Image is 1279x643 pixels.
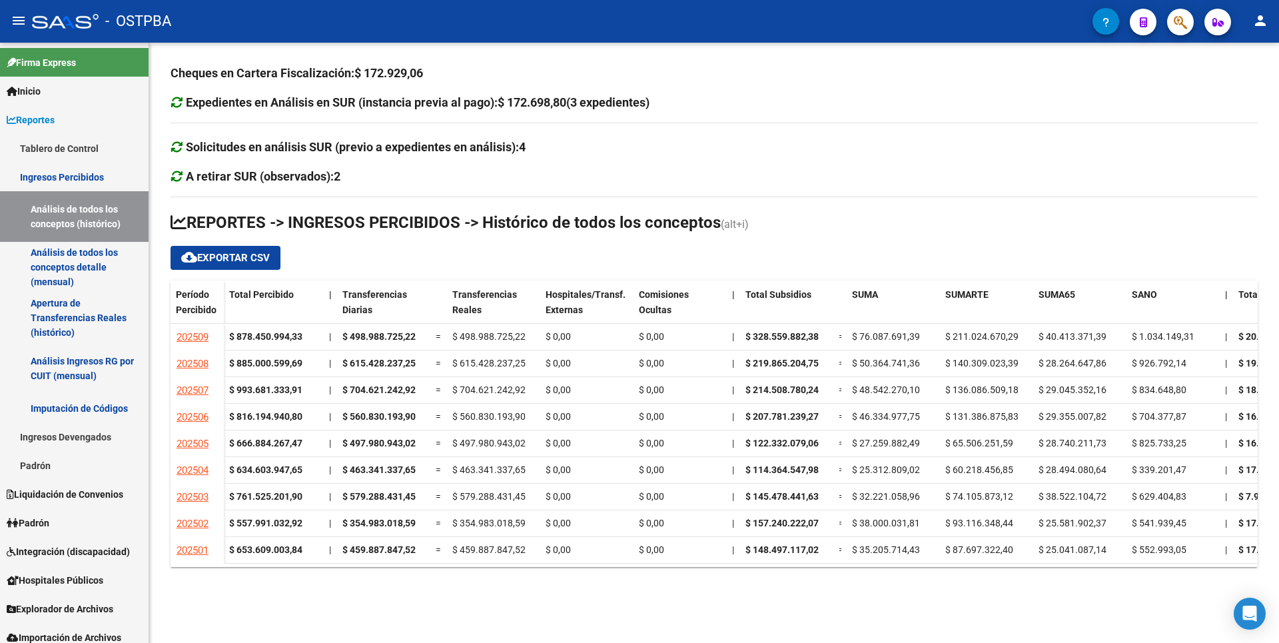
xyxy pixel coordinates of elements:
[181,249,197,265] mat-icon: cloud_download
[852,518,920,528] span: $ 38.000.031,81
[546,358,571,368] span: $ 0,00
[1039,518,1106,528] span: $ 25.581.902,37
[732,491,734,502] span: |
[498,93,649,112] div: $ 172.698,80(3 expedientes)
[1225,411,1227,422] span: |
[745,384,819,395] span: $ 214.508.780,24
[732,331,734,342] span: |
[1039,544,1106,555] span: $ 25.041.087,14
[229,464,302,475] strong: $ 634.603.947,65
[342,544,416,555] span: $ 459.887.847,52
[229,384,302,395] strong: $ 993.681.333,91
[1039,358,1106,368] span: $ 28.264.647,86
[745,438,819,448] span: $ 122.332.079,06
[452,518,526,528] span: $ 354.983.018,59
[452,331,526,342] span: $ 498.988.725,22
[7,113,55,127] span: Reportes
[639,438,664,448] span: $ 0,00
[1132,438,1186,448] span: $ 825.733,25
[1225,518,1227,528] span: |
[342,491,416,502] span: $ 579.288.431,45
[639,384,664,395] span: $ 0,00
[945,438,1013,448] span: $ 65.506.251,59
[7,84,41,99] span: Inicio
[229,438,302,448] strong: $ 666.884.267,47
[634,281,727,336] datatable-header-cell: Comisiones Ocultas
[329,464,331,475] span: |
[447,281,540,336] datatable-header-cell: Transferencias Reales
[745,358,819,368] span: $ 219.865.204,75
[945,411,1019,422] span: $ 131.386.875,83
[452,358,526,368] span: $ 615.428.237,25
[839,411,844,422] span: =
[177,358,209,370] span: 202508
[1225,491,1227,502] span: |
[342,384,416,395] span: $ 704.621.242,92
[329,544,331,555] span: |
[329,289,332,300] span: |
[940,281,1033,336] datatable-header-cell: SUMARTE
[839,331,844,342] span: =
[436,544,441,555] span: =
[546,438,571,448] span: $ 0,00
[324,281,337,336] datatable-header-cell: |
[519,138,526,157] div: 4
[839,491,844,502] span: =
[721,218,749,231] span: (alt+i)
[1225,358,1227,368] span: |
[342,289,407,315] span: Transferencias Diarias
[11,13,27,29] mat-icon: menu
[745,464,819,475] span: $ 114.364.547,98
[732,384,734,395] span: |
[1039,438,1106,448] span: $ 28.740.211,73
[945,464,1013,475] span: $ 60.218.456,85
[1039,384,1106,395] span: $ 29.045.352,16
[740,281,833,336] datatable-header-cell: Total Subsidios
[1033,281,1126,336] datatable-header-cell: SUMA65
[847,281,940,336] datatable-header-cell: SUMA
[639,331,664,342] span: $ 0,00
[1225,331,1227,342] span: |
[342,438,416,448] span: $ 497.980.943,02
[105,7,171,36] span: - OSTPBA
[546,289,626,315] span: Hospitales/Transf. Externas
[177,544,209,556] span: 202501
[732,464,734,475] span: |
[540,281,634,336] datatable-header-cell: Hospitales/Transf. Externas
[436,384,441,395] span: =
[181,252,270,264] span: Exportar CSV
[1132,464,1186,475] span: $ 339.201,47
[852,411,920,422] span: $ 46.334.977,75
[745,544,819,555] span: $ 148.497.117,02
[732,411,734,422] span: |
[224,281,324,336] datatable-header-cell: Total Percibido
[436,438,441,448] span: =
[329,518,331,528] span: |
[1225,289,1228,300] span: |
[329,411,331,422] span: |
[229,518,302,528] strong: $ 557.991.032,92
[852,358,920,368] span: $ 50.364.741,36
[354,64,423,83] div: $ 172.929,06
[732,358,734,368] span: |
[337,281,430,336] datatable-header-cell: Transferencias Diarias
[177,491,209,503] span: 202503
[1039,289,1075,300] span: SUMA65
[7,55,76,70] span: Firma Express
[229,289,294,300] span: Total Percibido
[639,464,664,475] span: $ 0,00
[436,464,441,475] span: =
[1039,491,1106,502] span: $ 38.522.104,72
[1252,13,1268,29] mat-icon: person
[171,246,280,270] button: Exportar CSV
[7,544,130,559] span: Integración (discapacidad)
[1132,289,1157,300] span: SANO
[177,384,209,396] span: 202507
[745,491,819,502] span: $ 145.478.441,63
[852,331,920,342] span: $ 76.087.691,39
[334,167,340,186] div: 2
[342,331,416,342] span: $ 498.988.725,22
[1126,281,1220,336] datatable-header-cell: SANO
[342,464,416,475] span: $ 463.341.337,65
[745,411,819,422] span: $ 207.781.239,27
